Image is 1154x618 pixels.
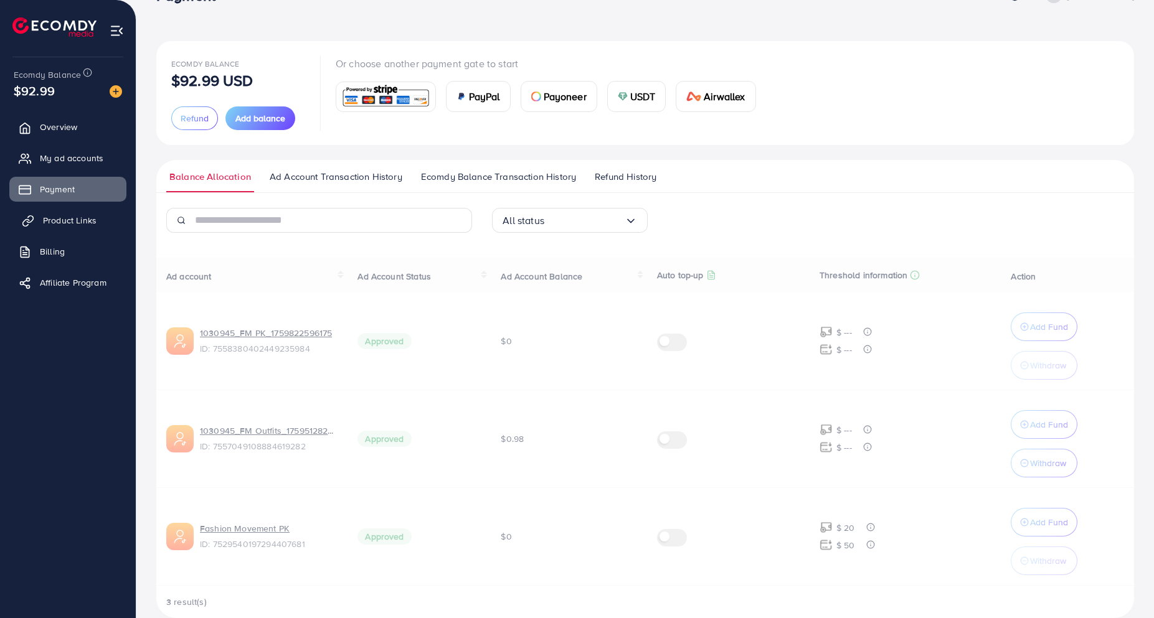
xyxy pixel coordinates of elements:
a: card [336,82,436,112]
span: Overview [40,121,77,133]
span: Add balance [235,112,285,124]
p: Or choose another payment gate to start [336,56,766,71]
a: cardUSDT [607,81,666,112]
span: PayPal [469,89,500,104]
img: card [618,91,628,101]
a: My ad accounts [9,146,126,171]
img: card [531,91,541,101]
img: card [456,91,466,101]
span: Payment [40,183,75,195]
a: cardPayoneer [521,81,597,112]
span: USDT [630,89,656,104]
a: Billing [9,239,126,264]
span: Balance Allocation [169,170,251,184]
span: Refund [181,112,209,124]
span: Ecomdy Balance Transaction History [421,170,576,184]
a: Payment [9,177,126,202]
span: Airwallex [704,89,745,104]
img: image [110,85,122,98]
span: Affiliate Program [40,276,106,289]
div: Search for option [492,208,648,233]
span: Ad Account Transaction History [270,170,402,184]
span: Refund History [595,170,656,184]
a: Affiliate Program [9,270,126,295]
span: Billing [40,245,65,258]
input: Search for option [544,211,625,230]
img: card [340,83,432,110]
span: $92.99 [14,82,55,100]
button: Refund [171,106,218,130]
span: Product Links [43,214,97,227]
span: My ad accounts [40,152,103,164]
button: Add balance [225,106,295,130]
span: Ecomdy Balance [14,68,81,81]
a: cardPayPal [446,81,511,112]
iframe: Chat [1101,562,1145,609]
a: Overview [9,115,126,139]
span: All status [503,211,544,230]
a: cardAirwallex [676,81,755,112]
span: Payoneer [544,89,587,104]
p: $92.99 USD [171,73,253,88]
span: Ecomdy Balance [171,59,239,69]
a: Product Links [9,208,126,233]
img: card [686,91,701,101]
img: logo [12,17,97,37]
img: menu [110,24,124,38]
